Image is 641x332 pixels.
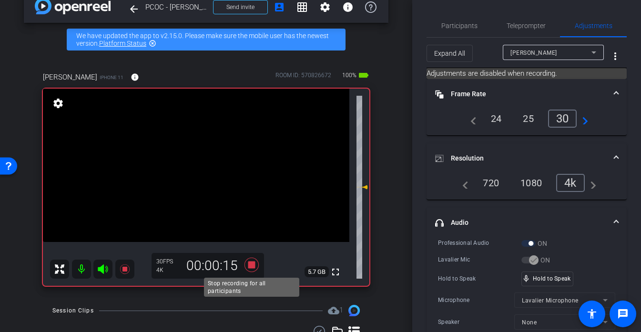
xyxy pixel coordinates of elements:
[342,1,354,13] mat-icon: info
[441,22,478,29] span: Participants
[319,1,331,13] mat-icon: settings
[341,68,358,83] span: 100%
[438,274,521,283] div: Hold to Speak
[52,306,94,315] div: Session Clips
[575,22,612,29] span: Adjustments
[128,3,140,15] mat-icon: arrow_back
[438,255,521,264] div: Lavalier Mic
[163,258,173,265] span: FPS
[100,74,123,81] span: iPhone 11
[457,177,468,189] mat-icon: navigate_before
[296,1,308,13] mat-icon: grid_on
[131,73,139,81] mat-icon: info
[180,258,244,274] div: 00:00:15
[604,45,627,68] button: More Options for Adjustments Panel
[435,89,607,99] mat-panel-title: Frame Rate
[339,306,343,314] span: 1
[586,308,598,320] mat-icon: accessibility
[427,110,627,135] div: Frame Rate
[577,113,588,124] mat-icon: navigate_next
[435,153,607,163] mat-panel-title: Resolution
[427,143,627,174] mat-expansion-panel-header: Resolution
[438,317,514,327] div: Speaker
[427,45,473,62] button: Expand All
[507,22,546,29] span: Teleprompter
[522,274,530,283] span: mic_none
[348,305,360,316] img: Session clips
[358,70,369,81] mat-icon: battery_std
[427,79,627,110] mat-expansion-panel-header: Frame Rate
[328,305,339,316] mat-icon: cloud_upload
[427,208,627,238] mat-expansion-panel-header: Audio
[510,50,557,56] span: [PERSON_NAME]
[435,218,607,228] mat-panel-title: Audio
[51,98,65,109] mat-icon: settings
[99,40,146,47] a: Platform Status
[156,258,180,265] div: 30
[465,113,477,124] mat-icon: navigate_before
[438,295,514,305] div: Microphone
[536,239,548,248] label: ON
[539,255,550,265] label: ON
[275,71,331,85] div: ROOM ID: 570826672
[305,266,329,278] span: 5.7 GB
[610,50,621,62] mat-icon: more_vert
[274,1,285,13] mat-icon: account_box
[427,68,627,79] mat-card: Adjustments are disabled when recording.
[67,29,346,50] div: We have updated the app to v2.15.0. Please make sure the mobile user has the newest version.
[328,305,343,316] span: Destinations for your clips
[226,3,254,11] span: Send invite
[156,266,180,274] div: 4K
[330,266,341,278] mat-icon: fullscreen
[438,238,521,248] div: Professional Audio
[356,181,368,193] mat-icon: 0 dB
[434,44,465,62] span: Expand All
[149,40,156,47] mat-icon: highlight_off
[204,278,299,297] div: Stop recording for all participants
[585,177,596,189] mat-icon: navigate_next
[43,72,97,82] span: [PERSON_NAME]
[533,275,570,282] span: Hold to Speak
[427,174,627,200] div: Resolution
[617,308,629,320] mat-icon: message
